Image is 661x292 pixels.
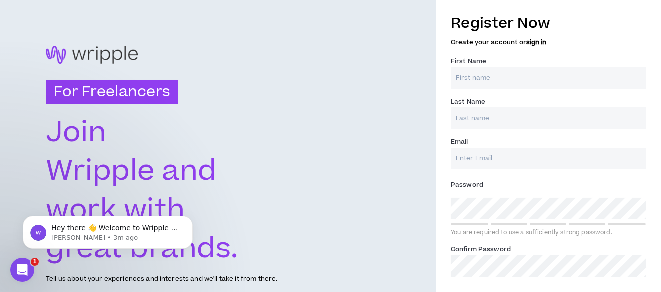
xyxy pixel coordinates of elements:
[451,39,646,46] h5: Create your account or
[46,151,217,191] text: Wripple and
[31,258,39,266] span: 1
[46,228,238,268] text: great brands.
[46,80,178,105] h3: For Freelancers
[8,195,208,265] iframe: Intercom notifications message
[46,274,277,284] p: Tell us about your experiences and interests and we'll take it from there.
[451,67,646,89] input: First name
[526,38,546,47] a: sign in
[46,190,185,230] text: work with
[46,113,106,153] text: Join
[451,180,483,189] span: Password
[451,134,468,150] label: Email
[451,94,485,110] label: Last Name
[10,258,34,282] iframe: Intercom live chat
[451,107,646,129] input: Last name
[451,53,486,69] label: First Name
[451,229,646,237] div: You are required to use a sufficiently strong password.
[451,13,646,34] h3: Register Now
[451,148,646,169] input: Enter Email
[451,241,511,257] label: Confirm Password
